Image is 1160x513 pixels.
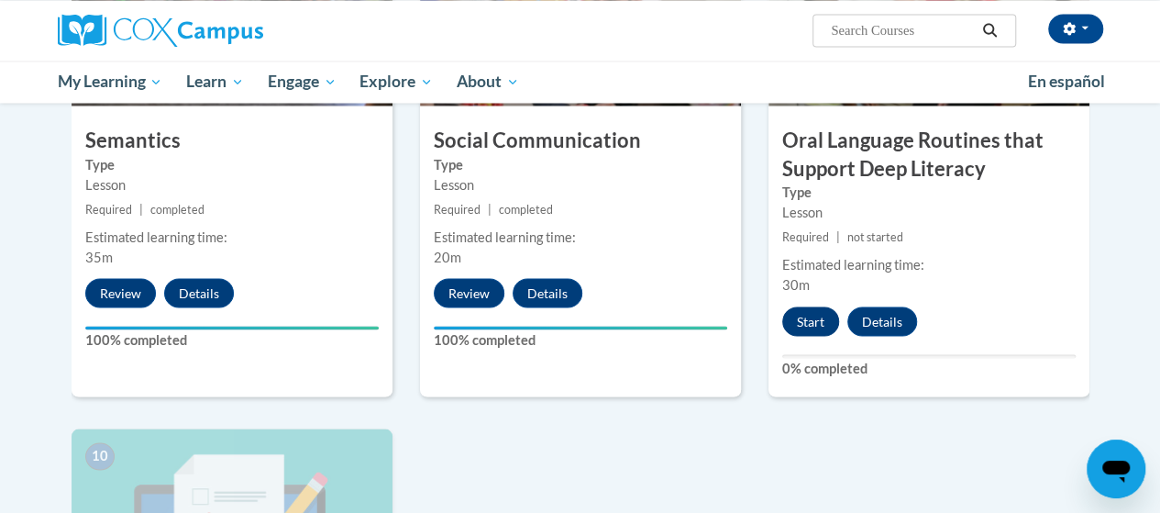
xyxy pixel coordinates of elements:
[445,61,531,103] a: About
[782,276,810,292] span: 30m
[58,14,388,47] a: Cox Campus
[457,71,519,93] span: About
[139,202,143,216] span: |
[434,326,727,329] div: Your progress
[58,14,263,47] img: Cox Campus
[85,174,379,195] div: Lesson
[434,202,481,216] span: Required
[85,202,132,216] span: Required
[85,442,115,470] span: 10
[256,61,348,103] a: Engage
[488,202,492,216] span: |
[782,307,839,336] button: Start
[1028,72,1105,91] span: En español
[359,71,433,93] span: Explore
[85,249,113,264] span: 35m
[46,61,175,103] a: My Learning
[782,254,1076,274] div: Estimated learning time:
[829,19,976,41] input: Search Courses
[150,202,204,216] span: completed
[768,126,1089,183] h3: Oral Language Routines that Support Deep Literacy
[782,358,1076,378] label: 0% completed
[513,278,582,307] button: Details
[782,182,1076,202] label: Type
[1087,440,1145,498] iframe: Button to launch messaging window
[434,154,727,174] label: Type
[85,227,379,247] div: Estimated learning time:
[434,174,727,195] div: Lesson
[348,61,445,103] a: Explore
[434,249,461,264] span: 20m
[847,307,917,336] button: Details
[57,71,162,93] span: My Learning
[1048,14,1103,43] button: Account Settings
[85,278,156,307] button: Review
[44,61,1117,103] div: Main menu
[782,229,829,243] span: Required
[85,154,379,174] label: Type
[85,329,379,350] label: 100% completed
[499,202,553,216] span: completed
[420,126,741,154] h3: Social Communication
[847,229,903,243] span: not started
[434,278,504,307] button: Review
[72,126,392,154] h3: Semantics
[164,278,234,307] button: Details
[85,326,379,329] div: Your progress
[782,202,1076,222] div: Lesson
[268,71,337,93] span: Engage
[836,229,840,243] span: |
[174,61,256,103] a: Learn
[434,227,727,247] div: Estimated learning time:
[1016,62,1117,101] a: En español
[186,71,244,93] span: Learn
[434,329,727,350] label: 100% completed
[976,19,1003,41] button: Search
